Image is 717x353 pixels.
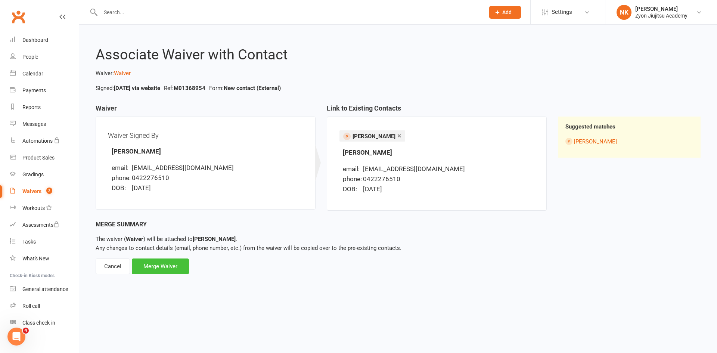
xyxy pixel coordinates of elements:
a: Waiver [114,70,131,77]
strong: [PERSON_NAME] [112,148,161,155]
span: 2 [46,188,52,194]
span: [DATE] [363,185,382,193]
a: Payments [10,82,79,99]
strong: [DATE] via website [114,85,160,92]
div: Zyon Jiujitsu Academy [635,12,687,19]
span: Settings [552,4,572,21]
a: What's New [10,250,79,267]
strong: Suggested matches [565,123,615,130]
h3: Waiver [96,105,316,117]
iframe: Intercom live chat [7,328,25,346]
div: NK [617,5,631,20]
div: Automations [22,138,53,144]
div: General attendance [22,286,68,292]
h3: Link to Existing Contacts [327,105,547,117]
li: Form: [207,84,283,93]
div: Payments [22,87,46,93]
div: People [22,54,38,60]
li: Signed: [94,84,162,93]
a: Assessments [10,217,79,233]
div: DOB: [343,184,361,194]
a: Calendar [10,65,79,82]
div: DOB: [112,183,130,193]
div: Waivers [22,188,41,194]
div: phone: [343,174,361,184]
div: Waiver Signed By [108,129,303,142]
span: 0422276510 [363,175,400,183]
p: Any changes to contact details (email, phone number, etc.) from the waiver will be copied over to... [96,235,701,253]
span: 0422276510 [132,174,169,182]
a: Waivers 2 [10,183,79,200]
span: The waiver ( ) will be attached to . [96,236,237,242]
a: Workouts [10,200,79,217]
a: Clubworx [9,7,28,26]
div: What's New [22,256,49,261]
div: email: [343,164,361,174]
div: Cancel [96,258,130,274]
div: phone: [112,173,130,183]
div: Roll call [22,303,40,309]
strong: [PERSON_NAME] [343,149,392,156]
strong: New contact (External) [224,85,281,92]
li: Ref: [162,84,207,93]
div: Product Sales [22,155,55,161]
strong: [PERSON_NAME] [193,236,236,242]
a: [PERSON_NAME] [574,138,617,145]
span: [EMAIL_ADDRESS][DOMAIN_NAME] [132,164,234,171]
div: Dashboard [22,37,48,43]
span: [EMAIL_ADDRESS][DOMAIN_NAME] [363,165,465,173]
a: Reports [10,99,79,116]
input: Search... [98,7,479,18]
a: Roll call [10,298,79,315]
a: Gradings [10,166,79,183]
div: [PERSON_NAME] [635,6,687,12]
a: People [10,49,79,65]
div: Tasks [22,239,36,245]
a: Class kiosk mode [10,315,79,331]
strong: Waiver [126,236,143,242]
a: Automations [10,133,79,149]
p: Waiver: [96,69,701,78]
a: Product Sales [10,149,79,166]
div: Messages [22,121,46,127]
span: [DATE] [132,184,151,192]
div: Workouts [22,205,45,211]
a: Messages [10,116,79,133]
a: Tasks [10,233,79,250]
div: Gradings [22,171,44,177]
strong: M01368954 [174,85,205,92]
div: Merge Waiver [132,258,189,274]
a: × [397,130,401,142]
div: Merge Summary [96,220,701,229]
span: 4 [23,328,29,334]
div: email: [112,163,130,173]
span: Add [502,9,512,15]
button: Add [489,6,521,19]
div: Assessments [22,222,59,228]
div: Reports [22,104,41,110]
div: Calendar [22,71,43,77]
a: Dashboard [10,32,79,49]
div: Class check-in [22,320,55,326]
a: General attendance kiosk mode [10,281,79,298]
h2: Associate Waiver with Contact [96,47,701,63]
span: [PERSON_NAME] [353,133,395,140]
